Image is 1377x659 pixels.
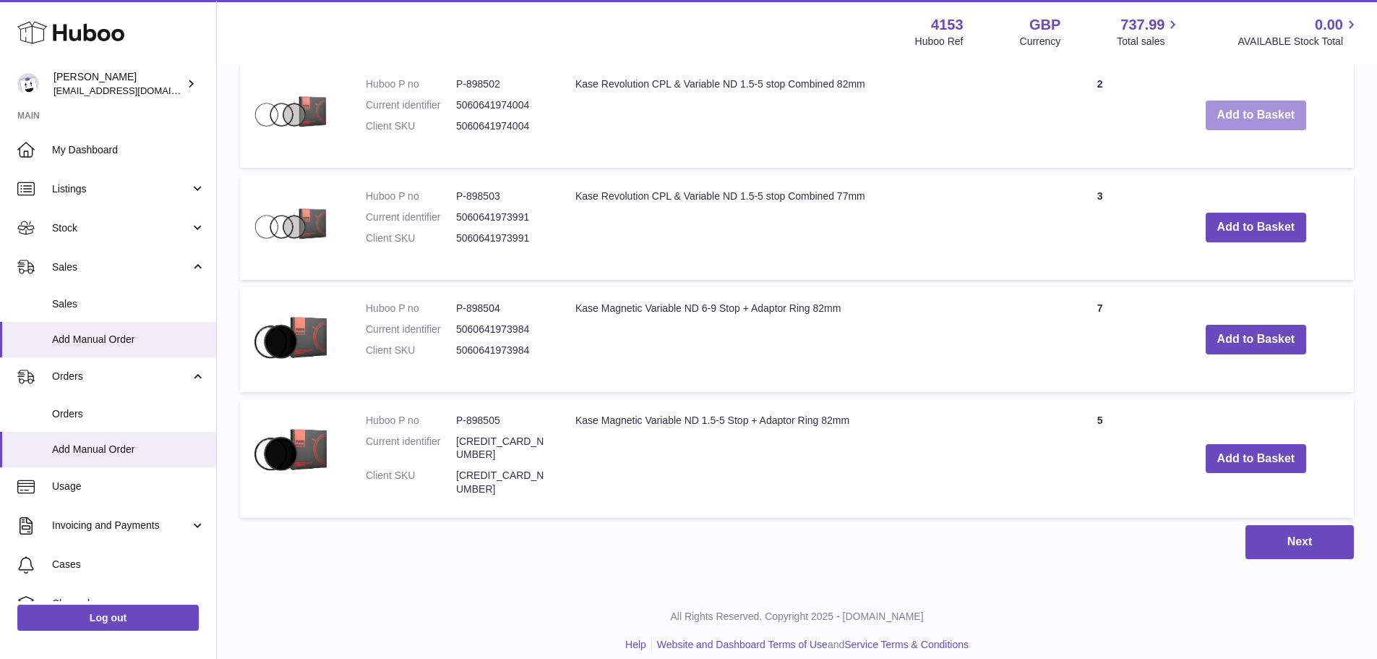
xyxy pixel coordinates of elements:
span: AVAILABLE Stock Total [1237,35,1360,48]
dt: Current identifier [366,435,456,462]
dt: Huboo P no [366,414,456,428]
dt: Client SKU [366,344,456,357]
dt: Current identifier [366,211,456,224]
button: Add to Basket [1206,101,1307,130]
td: 5 [1042,399,1158,518]
div: [PERSON_NAME] [53,70,184,98]
span: [EMAIL_ADDRESS][DOMAIN_NAME] [53,85,213,96]
td: 7 [1042,287,1158,392]
span: Usage [52,480,205,493]
span: Orders [52,407,205,421]
div: Currency [1020,35,1061,48]
td: Kase Magnetic Variable ND 1.5-5 Stop + Adaptor Ring 82mm [561,399,1042,518]
a: 737.99 Total sales [1117,15,1181,48]
dd: 5060641973984 [456,323,546,336]
span: Sales [52,260,190,274]
dt: Current identifier [366,98,456,112]
td: Kase Revolution CPL & Variable ND 1.5-5 stop Combined 82mm [561,63,1042,168]
a: Help [625,639,646,650]
td: 3 [1042,175,1158,280]
dd: [CREDIT_CARD_NUMBER] [456,469,546,496]
button: Add to Basket [1206,325,1307,354]
button: Add to Basket [1206,213,1307,242]
span: Sales [52,297,205,311]
dt: Client SKU [366,231,456,245]
a: 0.00 AVAILABLE Stock Total [1237,15,1360,48]
span: 0.00 [1315,15,1343,35]
img: Kase Revolution CPL & Variable ND 1.5-5 stop Combined 82mm [254,77,327,150]
td: Kase Magnetic Variable ND 6-9 Stop + Adaptor Ring 82mm [561,287,1042,392]
span: Add Manual Order [52,443,205,456]
dt: Huboo P no [366,302,456,315]
dt: Huboo P no [366,190,456,203]
dt: Huboo P no [366,77,456,91]
dd: 5060641973984 [456,344,546,357]
strong: 4153 [931,15,964,35]
span: Stock [52,221,190,235]
div: Huboo Ref [915,35,964,48]
img: sales@kasefilters.com [17,73,39,95]
dd: 5060641973991 [456,231,546,245]
p: All Rights Reserved. Copyright 2025 - [DOMAIN_NAME] [228,610,1365,624]
a: Log out [17,605,199,631]
span: Add Manual Order [52,333,205,346]
span: My Dashboard [52,143,205,157]
span: Cases [52,558,205,571]
td: 2 [1042,63,1158,168]
dd: [CREDIT_CARD_NUMBER] [456,435,546,462]
td: Kase Revolution CPL & Variable ND 1.5-5 stop Combined 77mm [561,175,1042,280]
span: Invoicing and Payments [52,519,190,532]
span: Orders [52,370,190,383]
a: Service Terms & Conditions [844,639,969,650]
span: Channels [52,597,205,611]
img: Kase Magnetic Variable ND 1.5-5 Stop + Adaptor Ring 82mm [254,414,327,486]
strong: GBP [1029,15,1060,35]
span: Total sales [1117,35,1181,48]
img: Kase Magnetic Variable ND 6-9 Stop + Adaptor Ring 82mm [254,302,327,374]
a: Website and Dashboard Terms of Use [657,639,828,650]
span: 737.99 [1120,15,1164,35]
dt: Client SKU [366,119,456,133]
li: and [652,638,969,652]
dd: 5060641973991 [456,211,546,224]
dd: P-898502 [456,77,546,91]
button: Next [1245,525,1354,559]
dd: 5060641974004 [456,98,546,112]
dt: Client SKU [366,469,456,496]
img: Kase Revolution CPL & Variable ND 1.5-5 stop Combined 77mm [254,190,327,262]
span: Listings [52,182,190,196]
dd: 5060641974004 [456,119,546,133]
dd: P-898504 [456,302,546,315]
button: Add to Basket [1206,444,1307,474]
dd: P-898503 [456,190,546,203]
dd: P-898505 [456,414,546,428]
dt: Current identifier [366,323,456,336]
